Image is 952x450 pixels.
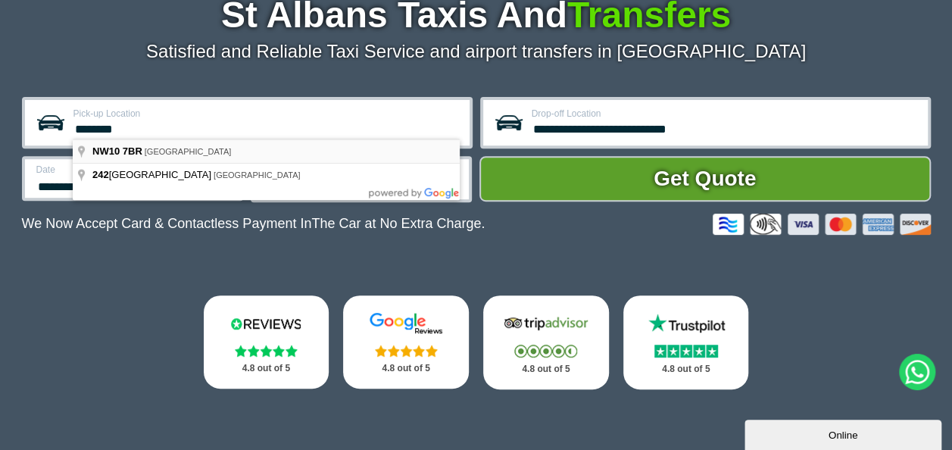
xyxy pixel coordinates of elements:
[641,312,732,335] img: Trustpilot
[713,214,931,235] img: Credit And Debit Cards
[311,216,485,231] span: The Car at No Extra Charge.
[744,417,944,450] iframe: chat widget
[500,360,592,379] p: 4.8 out of 5
[375,345,438,357] img: Stars
[92,169,214,180] span: [GEOGRAPHIC_DATA]
[360,359,452,378] p: 4.8 out of 5
[654,345,718,358] img: Stars
[343,295,469,389] a: Google Stars 4.8 out of 5
[623,295,749,389] a: Trustpilot Stars 4.8 out of 5
[204,295,329,389] a: Reviews.io Stars 4.8 out of 5
[22,216,485,232] p: We Now Accept Card & Contactless Payment In
[532,109,919,118] label: Drop-off Location
[92,169,109,180] span: 242
[36,165,231,174] label: Date
[220,312,311,335] img: Reviews.io
[235,345,298,357] img: Stars
[501,312,591,335] img: Tripadvisor
[514,345,577,358] img: Stars
[22,41,931,62] p: Satisfied and Reliable Taxi Service and airport transfers in [GEOGRAPHIC_DATA]
[145,147,232,156] span: [GEOGRAPHIC_DATA]
[220,359,313,378] p: 4.8 out of 5
[479,156,931,202] button: Get Quote
[640,360,732,379] p: 4.8 out of 5
[73,109,460,118] label: Pick-up Location
[92,145,142,157] span: NW10 7BR
[483,295,609,389] a: Tripadvisor Stars 4.8 out of 5
[214,170,301,180] span: [GEOGRAPHIC_DATA]
[361,312,451,335] img: Google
